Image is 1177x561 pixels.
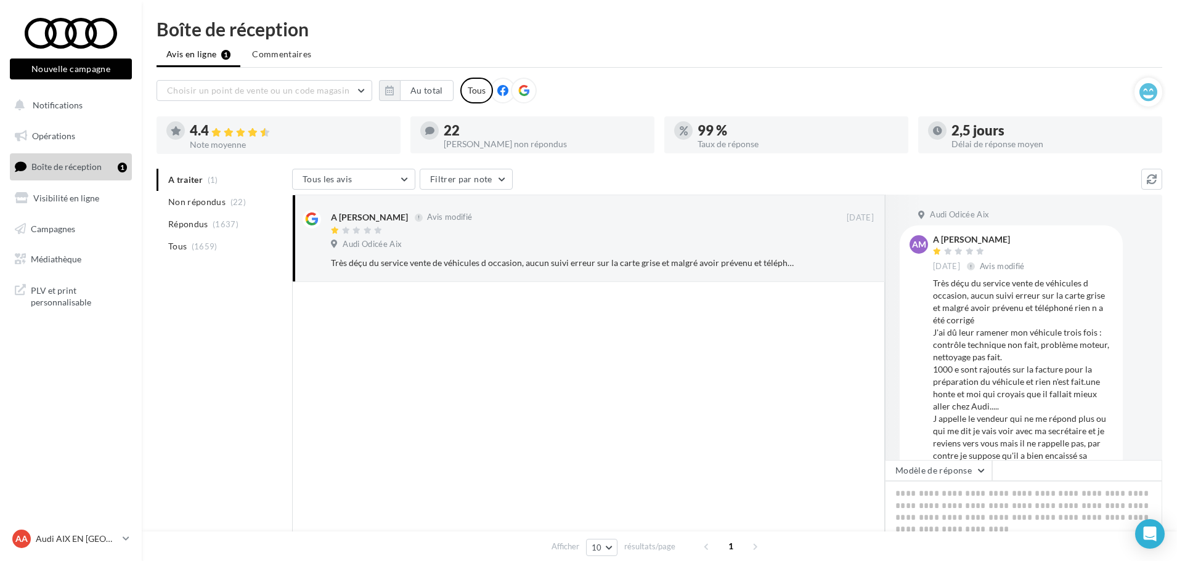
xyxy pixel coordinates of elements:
[7,216,134,242] a: Campagnes
[7,246,134,272] a: Médiathèque
[460,78,493,103] div: Tous
[7,92,129,118] button: Notifications
[292,169,415,190] button: Tous les avis
[592,543,602,552] span: 10
[7,185,134,211] a: Visibilité en ligne
[930,209,989,220] span: Audi Odicée Aix
[190,140,391,149] div: Note moyenne
[192,241,218,251] span: (1659)
[912,238,926,251] span: AM
[7,123,134,149] a: Opérations
[885,460,992,481] button: Modèle de réponse
[33,100,83,110] span: Notifications
[400,80,454,101] button: Au total
[303,174,352,184] span: Tous les avis
[331,211,408,224] div: A [PERSON_NAME]
[427,212,472,222] span: Avis modifié
[586,539,617,556] button: 10
[698,140,898,148] div: Taux de réponse
[168,218,208,230] span: Répondus
[379,80,454,101] button: Au total
[31,254,81,264] span: Médiathèque
[31,223,75,233] span: Campagnes
[7,153,134,180] a: Boîte de réception1
[420,169,513,190] button: Filtrer par note
[444,140,645,148] div: [PERSON_NAME] non répondus
[167,85,349,95] span: Choisir un point de vente ou un code magasin
[118,163,127,172] div: 1
[31,282,127,309] span: PLV et print personnalisable
[168,240,187,252] span: Tous
[157,20,1162,38] div: Boîte de réception
[847,212,874,224] span: [DATE]
[252,48,311,60] span: Commentaires
[230,197,246,207] span: (22)
[10,59,132,79] button: Nouvelle campagne
[552,541,579,552] span: Afficher
[444,124,645,137] div: 22
[933,261,960,272] span: [DATE]
[33,193,99,203] span: Visibilité en ligne
[157,80,372,101] button: Choisir un point de vente ou un code magasin
[32,131,75,141] span: Opérations
[213,219,238,229] span: (1637)
[980,261,1025,271] span: Avis modifié
[343,239,402,250] span: Audi Odicée Aix
[10,527,132,551] a: AA Audi AIX EN [GEOGRAPHIC_DATA]
[31,161,102,172] span: Boîte de réception
[698,124,898,137] div: 99 %
[933,235,1027,244] div: A [PERSON_NAME]
[7,277,134,313] a: PLV et print personnalisable
[951,140,1152,148] div: Délai de réponse moyen
[331,257,794,269] div: Très déçu du service vente de véhicules d occasion, aucun suivi erreur sur la carte grise et malg...
[168,196,226,208] span: Non répondus
[36,533,118,545] p: Audi AIX EN [GEOGRAPHIC_DATA]
[624,541,675,552] span: résultats/page
[1135,519,1165,549] div: Open Intercom Messenger
[933,277,1113,511] div: Très déçu du service vente de véhicules d occasion, aucun suivi erreur sur la carte grise et malg...
[190,124,391,138] div: 4.4
[951,124,1152,137] div: 2,5 jours
[15,533,28,545] span: AA
[721,536,741,556] span: 1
